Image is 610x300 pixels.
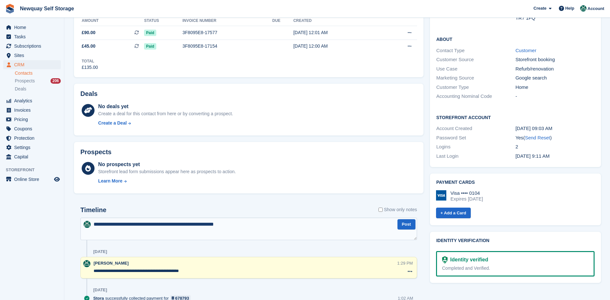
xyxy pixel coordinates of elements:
[3,106,61,115] a: menu
[565,5,574,12] span: Help
[523,135,551,140] span: ( )
[80,16,144,26] th: Amount
[6,167,64,173] span: Storefront
[436,125,515,132] div: Account Created
[93,249,107,254] div: [DATE]
[93,287,107,293] div: [DATE]
[15,78,35,84] span: Prospects
[515,48,536,53] a: Customer
[3,124,61,133] a: menu
[15,86,61,92] a: Deals
[378,206,383,213] input: Show only notes
[436,238,595,243] h2: Identity verification
[436,36,595,42] h2: About
[98,168,236,175] div: Storefront lead form submissions appear here as prospects to action.
[580,5,587,12] img: JON
[442,265,588,272] div: Completed and Verified.
[98,120,127,127] div: Create a Deal
[448,256,488,264] div: Identity verified
[3,152,61,161] a: menu
[144,16,182,26] th: Status
[293,16,382,26] th: Created
[98,103,233,110] div: No deals yet
[515,125,595,132] div: [DATE] 09:03 AM
[14,23,53,32] span: Home
[17,3,77,14] a: Newquay Self Storage
[3,51,61,60] a: menu
[451,196,483,202] div: Expires [DATE]
[397,219,415,230] button: Post
[98,120,233,127] a: Create a Deal
[5,4,15,14] img: stora-icon-8386f47178a22dfd0bd8f6a31ec36ba5ce8667c1dd55bd0f319d3a0aa187defe.svg
[515,93,595,100] div: -
[3,96,61,105] a: menu
[14,134,53,143] span: Protection
[14,96,53,105] span: Analytics
[80,148,112,156] h2: Prospects
[14,124,53,133] span: Coupons
[515,143,595,151] div: 2
[533,5,546,12] span: Create
[436,190,446,201] img: Visa Logo
[515,56,595,63] div: Storefront booking
[183,16,272,26] th: Invoice number
[15,86,26,92] span: Deals
[436,65,515,73] div: Use Case
[293,29,382,36] div: [DATE] 12:01 AM
[3,115,61,124] a: menu
[82,64,98,71] div: £135.00
[144,30,156,36] span: Paid
[53,175,61,183] a: Preview store
[83,260,90,267] img: JON
[515,153,550,159] time: 2025-07-09 08:11:31 UTC
[3,42,61,51] a: menu
[397,260,413,266] div: 1:29 PM
[98,161,236,168] div: No prospects yet
[82,29,96,36] span: £90.00
[14,32,53,41] span: Tasks
[515,65,595,73] div: Refurb/renovation
[436,180,595,185] h2: Payment cards
[436,143,515,151] div: Logins
[3,175,61,184] a: menu
[15,78,61,84] a: Prospects 206
[80,90,97,98] h2: Deals
[378,206,417,213] label: Show only notes
[14,152,53,161] span: Capital
[94,261,129,266] span: [PERSON_NAME]
[293,43,382,50] div: [DATE] 12:00 AM
[436,153,515,160] div: Last Login
[3,143,61,152] a: menu
[436,84,515,91] div: Customer Type
[587,5,604,12] span: Account
[436,134,515,142] div: Password Set
[14,60,53,69] span: CRM
[82,58,98,64] div: Total
[515,134,595,142] div: Yes
[144,43,156,50] span: Paid
[14,42,53,51] span: Subscriptions
[80,206,106,214] h2: Timeline
[98,178,236,184] a: Learn More
[436,74,515,82] div: Marketing Source
[515,14,595,22] div: TR7 1FQ
[515,74,595,82] div: Google search
[98,178,122,184] div: Learn More
[14,51,53,60] span: Sites
[3,60,61,69] a: menu
[442,256,448,263] img: Identity Verification Ready
[14,143,53,152] span: Settings
[436,93,515,100] div: Accounting Nominal Code
[84,221,91,228] img: JON
[451,190,483,196] div: Visa •••• 0104
[3,32,61,41] a: menu
[3,23,61,32] a: menu
[15,70,61,76] a: Contacts
[50,78,61,84] div: 206
[14,175,53,184] span: Online Store
[183,29,272,36] div: 3F8095E8-17577
[98,110,233,117] div: Create a deal for this contact from here or by converting a prospect.
[183,43,272,50] div: 3F8095E8-17154
[14,106,53,115] span: Invoices
[436,56,515,63] div: Customer Source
